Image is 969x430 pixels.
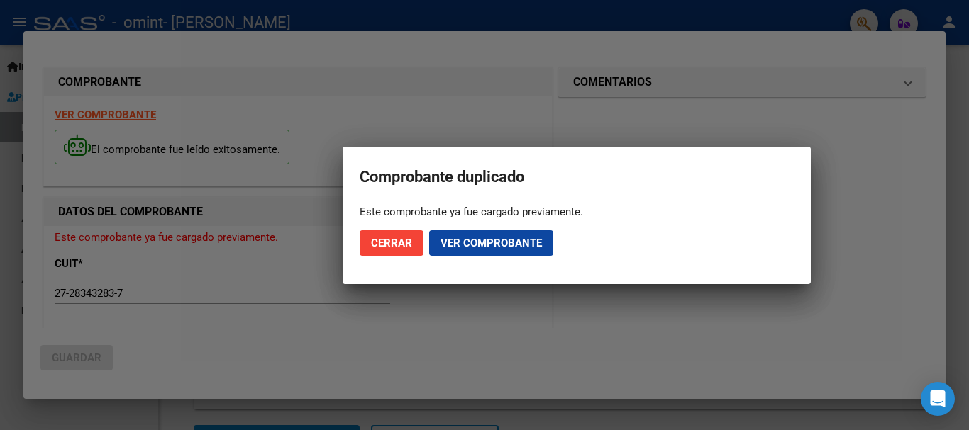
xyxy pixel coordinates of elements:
[921,382,955,416] div: Open Intercom Messenger
[360,230,423,256] button: Cerrar
[441,237,542,249] span: Ver comprobante
[360,164,794,191] h2: Comprobante duplicado
[371,237,412,249] span: Cerrar
[360,205,794,219] div: Este comprobante ya fue cargado previamente.
[429,230,553,256] button: Ver comprobante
